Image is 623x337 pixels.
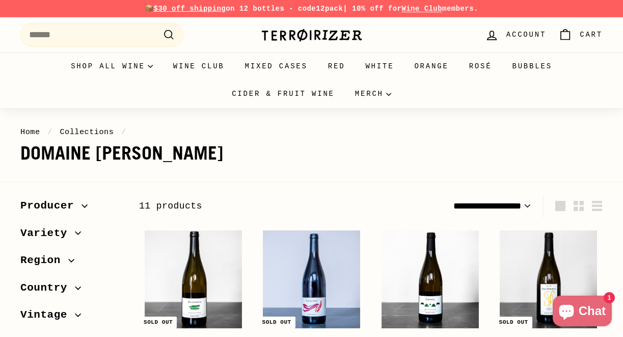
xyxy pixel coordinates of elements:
a: Wine Club [401,5,442,13]
button: Producer [20,195,123,222]
summary: Merch [345,80,401,108]
span: $30 off shipping [154,5,226,13]
button: Country [20,277,123,304]
span: Region [20,252,68,269]
span: Variety [20,225,75,242]
nav: breadcrumbs [20,126,603,138]
a: Red [318,53,356,80]
a: Account [479,20,552,50]
a: Cart [552,20,609,50]
span: Account [506,29,546,40]
span: Vintage [20,306,75,324]
a: Home [20,127,40,137]
button: Vintage [20,304,123,331]
span: Producer [20,197,82,215]
span: Country [20,279,75,297]
a: Wine Club [163,53,235,80]
a: White [355,53,404,80]
span: / [45,127,55,137]
button: Variety [20,222,123,250]
a: Collections [60,127,114,137]
p: 📦 on 12 bottles - code | 10% off for members. [20,3,603,14]
div: 11 products [139,199,371,214]
div: Sold out [495,317,532,328]
a: Rosé [459,53,502,80]
inbox-online-store-chat: Shopify online store chat [550,296,615,329]
span: / [119,127,129,137]
button: Region [20,249,123,277]
summary: Shop all wine [61,53,163,80]
span: Cart [580,29,603,40]
a: Mixed Cases [235,53,318,80]
strong: 12pack [316,5,343,13]
a: Bubbles [502,53,562,80]
div: Sold out [258,317,295,328]
a: Cider & Fruit Wine [222,80,345,108]
h1: Domaine [PERSON_NAME] [20,143,603,164]
a: Orange [404,53,458,80]
div: Sold out [140,317,177,328]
